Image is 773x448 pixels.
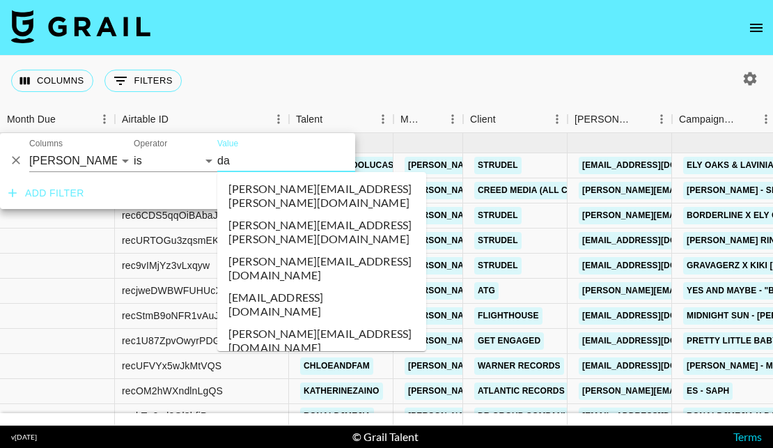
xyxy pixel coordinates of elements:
div: recOM2hWXndlnLgQS [122,384,223,398]
button: open drawer [742,14,770,42]
button: Menu [651,109,672,130]
div: Airtable ID [115,106,289,133]
button: Menu [373,109,393,130]
li: [EMAIL_ADDRESS][DOMAIN_NAME] [217,286,426,323]
li: [PERSON_NAME][EMAIL_ADDRESS][PERSON_NAME][DOMAIN_NAME] [217,214,426,250]
div: [PERSON_NAME] [575,106,632,133]
button: Menu [94,109,115,130]
a: Atlantic Records [474,383,568,400]
a: Terms [733,430,762,443]
button: Menu [547,109,568,130]
div: © Grail Talent [352,430,419,444]
button: Sort [496,109,515,129]
img: Grail Talent [11,10,150,43]
div: Talent [289,106,393,133]
a: [EMAIL_ADDRESS][DOMAIN_NAME] [579,232,735,249]
li: [PERSON_NAME][EMAIL_ADDRESS][DOMAIN_NAME] [217,250,426,286]
label: Operator [134,138,167,150]
button: Sort [423,109,442,129]
div: rec1U87ZpvOwyrPDG [122,334,221,348]
div: Airtable ID [122,106,169,133]
button: Menu [442,109,463,130]
div: recbTp2yd3Ol8hfiP [122,409,207,423]
button: Sort [632,109,651,129]
a: Creed Media (All Campaigns) [474,182,619,199]
a: katherinezaino [300,383,383,400]
div: v [DATE] [11,433,37,442]
a: chloeandfam [300,357,373,375]
div: Client [470,106,496,133]
div: Client [463,106,568,133]
a: [EMAIL_ADDRESS][DOMAIN_NAME] [579,357,735,375]
a: [PERSON_NAME][EMAIL_ADDRESS][DOMAIN_NAME] [405,383,632,400]
a: [PERSON_NAME][EMAIL_ADDRESS][DOMAIN_NAME] [405,357,632,375]
button: Sort [56,109,75,129]
a: [EMAIL_ADDRESS][DOMAIN_NAME] [579,157,735,174]
div: Manager [400,106,423,133]
label: Columns [29,138,63,150]
a: ATG [474,282,499,300]
a: Flighthouse [474,307,542,325]
a: [EMAIL_ADDRESS][DOMAIN_NAME] [579,408,735,425]
div: Talent [296,106,322,133]
div: recURTOGu3zqsmEKB [122,233,226,247]
a: ES - SAPH [683,383,733,400]
a: [EMAIL_ADDRESS][DOMAIN_NAME] [579,307,735,325]
a: Strudel [474,232,522,249]
div: Month Due [7,106,56,133]
div: rec6CDS5qqOiBAbaJ [122,208,218,222]
button: Menu [268,109,289,130]
button: Show filters [104,70,182,92]
label: Value [217,138,238,150]
div: Booker [568,106,672,133]
li: [PERSON_NAME][EMAIL_ADDRESS][DOMAIN_NAME] [217,323,426,359]
div: recjweDWBWFUHUcXb [122,284,228,298]
div: Manager [393,106,463,133]
button: Delete [6,150,26,171]
a: [PERSON_NAME][EMAIL_ADDRESS][DOMAIN_NAME] [405,157,632,174]
a: Strudel [474,157,522,174]
button: Sort [169,109,188,129]
div: rec9vIMjYz3vLxqyw [122,258,210,272]
div: Campaign (Type) [679,106,736,133]
a: Get Engaged [474,332,544,350]
div: recUFVYx5wJkMtVQS [122,359,221,373]
button: Add filter [3,180,90,206]
li: [PERSON_NAME][EMAIL_ADDRESS][PERSON_NAME][DOMAIN_NAME] [217,178,426,214]
button: Sort [736,109,756,129]
a: ronaldjmejia [300,408,374,425]
button: Sort [322,109,342,129]
div: recStmB9oNFR1vAuJ [122,309,219,323]
a: Warner Records [474,357,564,375]
button: Select columns [11,70,93,92]
a: Strudel [474,207,522,224]
a: [EMAIL_ADDRESS][DOMAIN_NAME] [579,257,735,275]
a: Strudel [474,257,522,275]
a: [EMAIL_ADDRESS][DOMAIN_NAME] [579,332,735,350]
